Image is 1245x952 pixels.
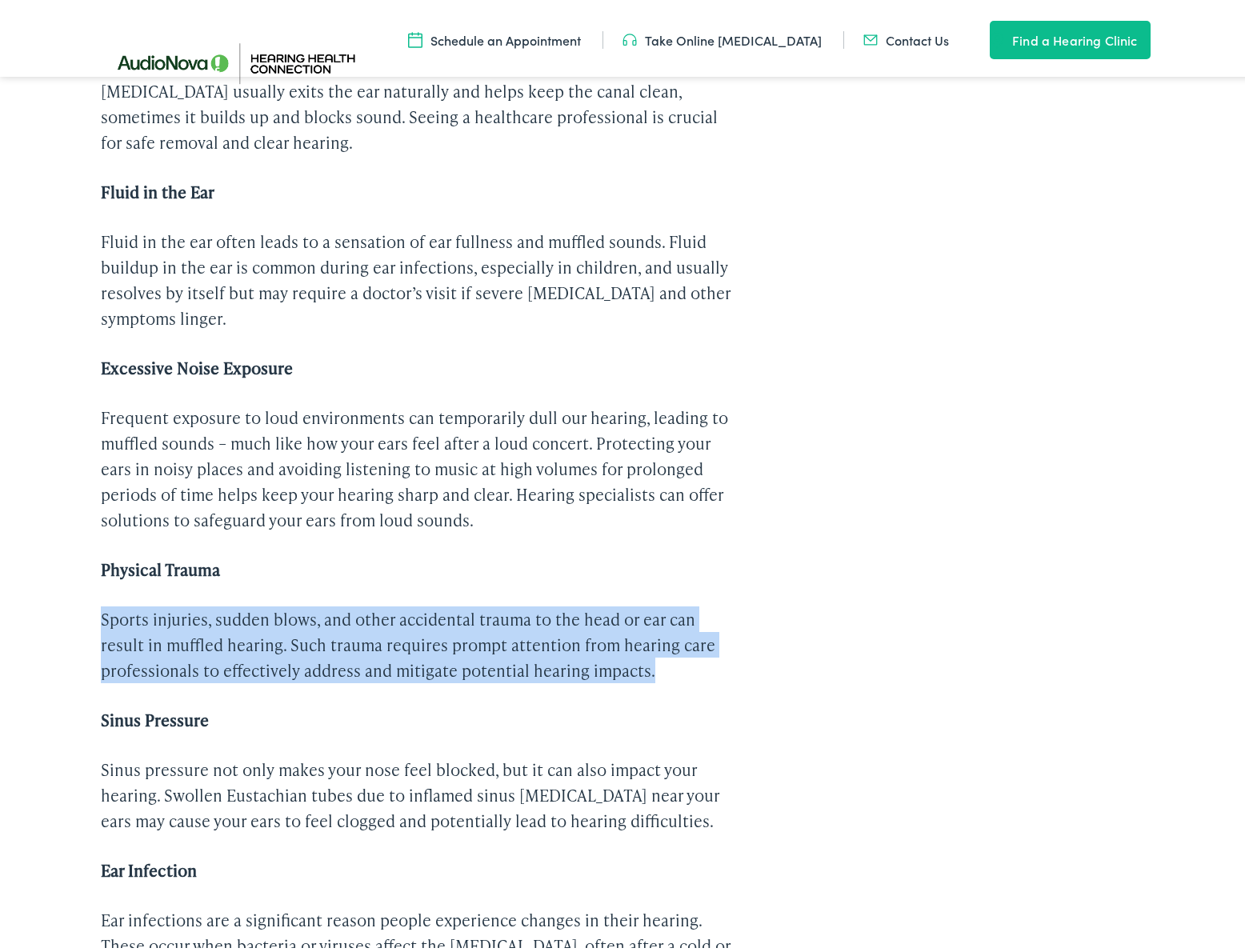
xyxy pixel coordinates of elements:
p: Frequent exposure to loud environments can temporarily dull our hearing, leading to muffled sound... [101,400,735,528]
p: Sports injuries, sudden blows, and other accidental trauma to the head or ear can result in muffl... [101,602,735,678]
a: Find a Hearing Clinic [990,16,1150,54]
img: utility icon [863,26,878,44]
img: utility icon [990,26,1004,45]
strong: Physical Trauma [101,554,220,576]
a: Contact Us [863,26,949,44]
p: Fluid in the ear often leads to a sensation of ear fullness and muffled sounds. Fluid buildup in ... [101,224,735,326]
p: Impacted [MEDICAL_DATA] is a common culprit behind muffled hearing. While [MEDICAL_DATA] usually ... [101,48,735,150]
strong: Sinus Pressure [101,704,209,726]
strong: Excessive Noise Exposure [101,352,293,374]
a: Schedule an Appointment [408,26,581,44]
a: Take Online [MEDICAL_DATA] [622,26,822,44]
strong: Ear Infection [101,854,197,877]
strong: Fluid in the Ear [101,176,214,198]
img: utility icon [408,26,422,44]
img: utility icon [622,26,637,44]
p: Sinus pressure not only makes your nose feel blocked, but it can also impact your hearing. Swolle... [101,752,735,829]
